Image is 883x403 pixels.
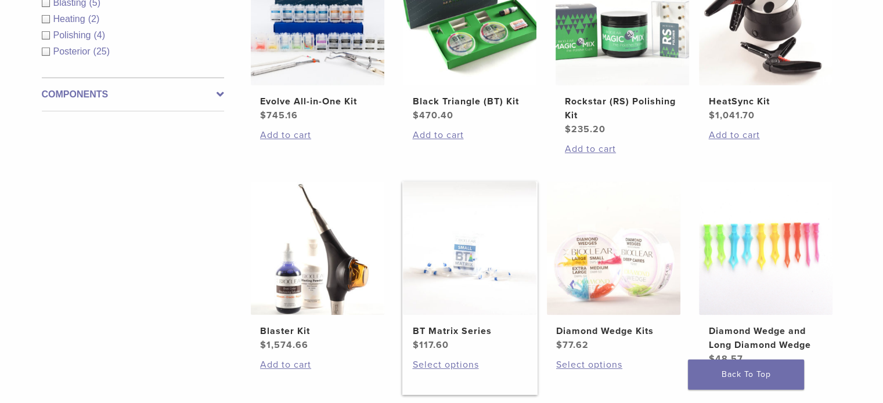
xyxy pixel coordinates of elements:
[260,339,308,351] bdi: 1,574.66
[547,181,680,315] img: Diamond Wedge Kits
[565,124,571,135] span: $
[708,353,715,365] span: $
[412,110,453,121] bdi: 470.40
[565,142,680,156] a: Add to cart: “Rockstar (RS) Polishing Kit”
[556,358,671,372] a: Select options for “Diamond Wedge Kits”
[260,128,375,142] a: Add to cart: “Evolve All-in-One Kit”
[556,339,563,351] span: $
[708,128,823,142] a: Add to cart: “HeatSync Kit”
[708,95,823,108] h2: HeatSync Kit
[260,110,266,121] span: $
[556,324,671,338] h2: Diamond Wedge Kits
[412,128,527,142] a: Add to cart: “Black Triangle (BT) Kit”
[412,95,527,108] h2: Black Triangle (BT) Kit
[42,88,224,101] label: Components
[412,339,448,351] bdi: 117.60
[708,353,743,365] bdi: 48.57
[565,95,680,122] h2: Rockstar (RS) Polishing Kit
[412,339,419,351] span: $
[403,181,536,315] img: BT Matrix Series
[93,46,110,56] span: (25)
[88,14,100,24] span: (2)
[260,95,375,108] h2: Evolve All-in-One Kit
[412,324,527,338] h2: BT Matrix Series
[93,30,105,40] span: (4)
[260,324,375,338] h2: Blaster Kit
[688,360,804,390] a: Back To Top
[698,181,834,366] a: Diamond Wedge and Long Diamond WedgeDiamond Wedge and Long Diamond Wedge $48.57
[565,124,606,135] bdi: 235.20
[708,110,754,121] bdi: 1,041.70
[260,358,375,372] a: Add to cart: “Blaster Kit”
[699,181,832,315] img: Diamond Wedge and Long Diamond Wedge
[53,30,94,40] span: Polishing
[708,110,715,121] span: $
[250,181,385,352] a: Blaster KitBlaster Kit $1,574.66
[402,181,538,352] a: BT Matrix SeriesBT Matrix Series $117.60
[53,46,93,56] span: Posterior
[412,110,419,121] span: $
[412,358,527,372] a: Select options for “BT Matrix Series”
[260,110,298,121] bdi: 745.16
[53,14,88,24] span: Heating
[546,181,682,352] a: Diamond Wedge KitsDiamond Wedge Kits $77.62
[260,339,266,351] span: $
[708,324,823,352] h2: Diamond Wedge and Long Diamond Wedge
[251,181,384,315] img: Blaster Kit
[556,339,589,351] bdi: 77.62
